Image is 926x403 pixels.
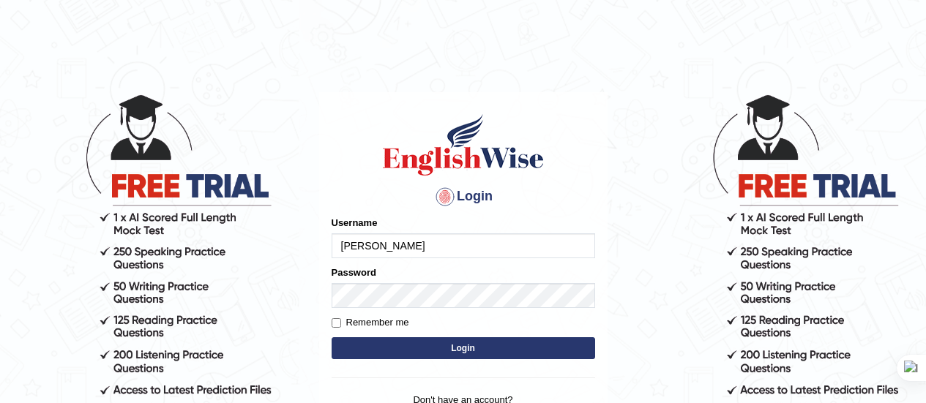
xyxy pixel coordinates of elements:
[332,315,409,330] label: Remember me
[332,265,376,279] label: Password
[332,216,378,230] label: Username
[332,318,341,328] input: Remember me
[332,337,595,359] button: Login
[380,112,547,178] img: Logo of English Wise sign in for intelligent practice with AI
[332,185,595,208] h4: Login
